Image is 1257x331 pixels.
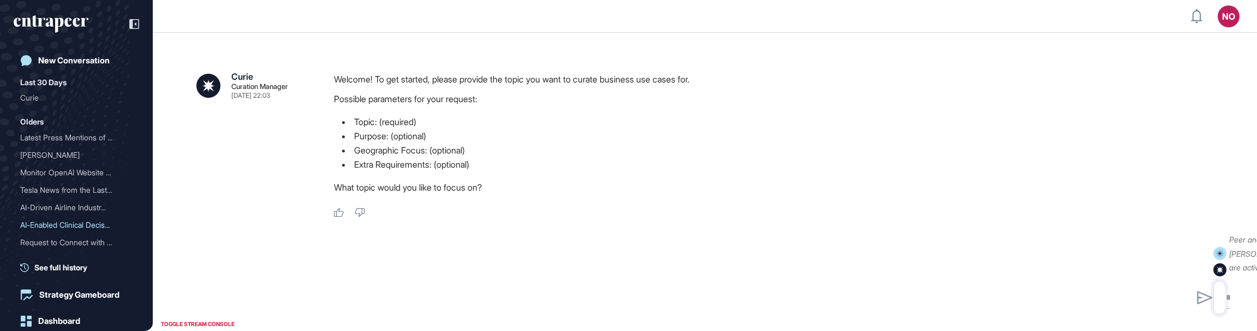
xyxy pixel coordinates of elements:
div: Latest Press Mentions of OpenAI [20,129,133,146]
div: Reese [20,251,133,269]
div: [DATE] 22:03 [231,92,270,99]
a: Strategy Gameboard [14,284,139,306]
div: Monitor OpenAI Website Ac... [20,164,124,181]
div: Olders [20,115,44,128]
div: TOGGLE STREAM CONSOLE [158,317,237,331]
div: Dashboard [38,316,80,326]
li: Purpose: (optional) [334,129,1222,143]
div: Curation Manager [231,83,288,90]
div: AI-Enabled Clinical Decis... [20,216,124,234]
div: New Conversation [38,56,110,66]
div: AI-Driven Airline Industry Updates [20,199,133,216]
div: Reese [20,146,133,164]
div: Request to Connect with C... [20,234,124,251]
div: [PERSON_NAME] [20,251,124,269]
div: Curie [20,89,124,107]
p: What topic would you like to focus on? [334,180,1222,194]
div: AI-Enabled Clinical Decision Support Software for Infectious Disease Screening and AMR Program [20,216,133,234]
div: Request to Connect with Curie [20,234,133,251]
li: Extra Requirements: (optional) [334,157,1222,172]
div: Tesla News from the Last ... [20,181,124,199]
div: Curie [20,89,133,107]
div: entrapeer-logo [14,15,88,33]
div: [PERSON_NAME] [20,146,124,164]
span: See full history [34,262,87,273]
div: Latest Press Mentions of ... [20,129,124,146]
p: Welcome! To get started, please provide the topic you want to curate business use cases for. [334,72,1222,86]
div: Tesla News from the Last Two Weeks [20,181,133,199]
div: Curie [231,72,253,81]
a: See full history [20,262,139,273]
button: NO [1218,5,1240,27]
div: Monitor OpenAI Website Activity [20,164,133,181]
div: Last 30 Days [20,76,67,89]
div: AI-Driven Airline Industr... [20,199,124,216]
div: Strategy Gameboard [39,290,119,300]
a: New Conversation [14,50,139,72]
li: Geographic Focus: (optional) [334,143,1222,157]
p: Possible parameters for your request: [334,92,1222,106]
li: Topic: (required) [334,115,1222,129]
